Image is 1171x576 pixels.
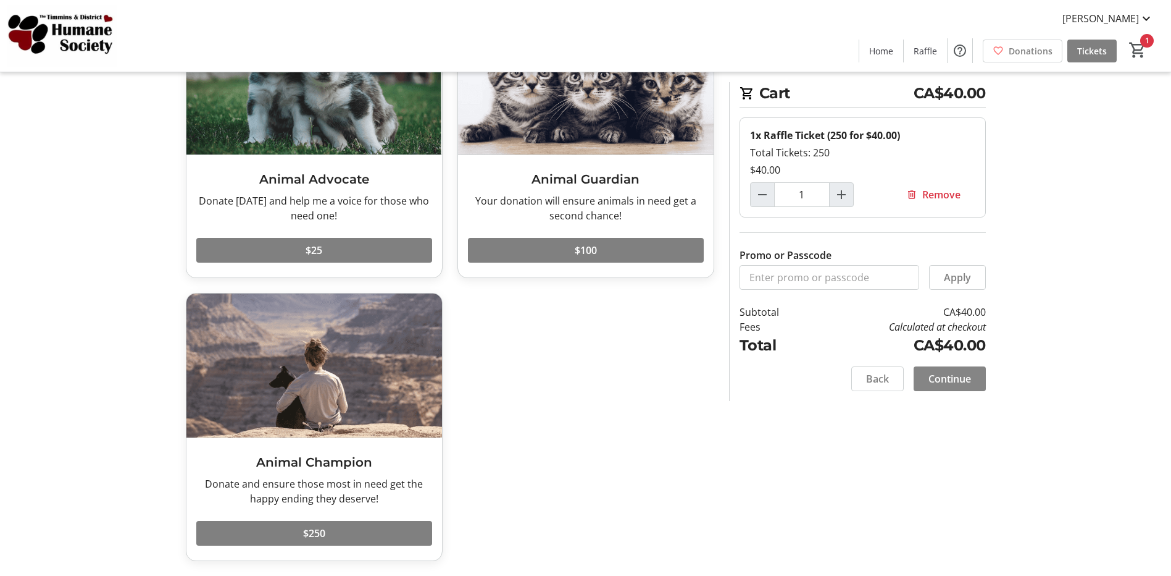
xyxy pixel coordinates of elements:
[904,40,947,62] a: Raffle
[891,182,975,207] button: Remove
[740,320,811,334] td: Fees
[811,334,985,357] td: CA$40.00
[750,163,975,177] div: $40.00
[458,11,714,155] img: Animal Guardian
[740,265,919,290] input: Enter promo or passcode
[740,305,811,320] td: Subtotal
[866,371,889,386] span: Back
[914,82,986,104] span: CA$40.00
[468,170,704,188] h3: Animal Guardian
[983,40,1062,62] a: Donations
[944,270,971,285] span: Apply
[1009,44,1052,57] span: Donations
[751,183,774,206] button: Decrement by one
[750,145,975,160] div: Total Tickets: 250
[196,521,432,546] button: $250
[740,248,831,263] label: Promo or Passcode
[1077,44,1107,57] span: Tickets
[468,193,704,223] div: Your donation will ensure animals in need get a second chance!
[830,183,853,206] button: Increment by one
[851,366,904,391] button: Back
[859,40,903,62] a: Home
[929,265,986,290] button: Apply
[186,294,442,438] img: Animal Champion
[196,453,432,472] h3: Animal Champion
[740,334,811,357] td: Total
[575,243,597,258] span: $100
[1052,9,1164,28] button: [PERSON_NAME]
[914,44,937,57] span: Raffle
[740,82,986,108] h2: Cart
[869,44,893,57] span: Home
[1127,39,1149,61] button: Cart
[7,5,117,67] img: Timmins and District Humane Society's Logo
[306,243,322,258] span: $25
[948,38,972,63] button: Help
[1062,11,1139,26] span: [PERSON_NAME]
[1067,40,1117,62] a: Tickets
[196,238,432,263] button: $25
[196,193,432,223] div: Donate [DATE] and help me a voice for those who need one!
[196,476,432,506] div: Donate and ensure those most in need get the happy ending they deserve!
[303,526,325,541] span: $250
[196,170,432,188] h3: Animal Advocate
[811,305,985,320] td: CA$40.00
[186,11,442,155] img: Animal Advocate
[922,187,961,202] span: Remove
[811,320,985,334] td: Calculated at checkout
[750,128,975,143] div: 1x Raffle Ticket (250 for $40.00)
[774,182,830,207] input: Raffle Ticket (250 for $40.00) Quantity
[468,238,704,263] button: $100
[928,371,971,386] span: Continue
[914,366,986,391] button: Continue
